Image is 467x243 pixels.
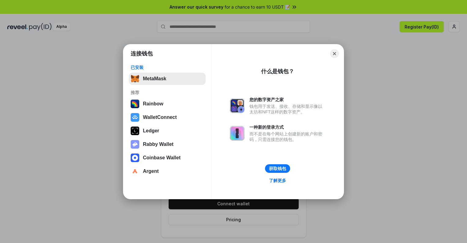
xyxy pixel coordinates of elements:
div: 而不是在每个网站上创建新的账户和密码，只需连接您的钱包。 [249,131,325,142]
img: svg+xml,%3Csvg%20width%3D%2228%22%20height%3D%2228%22%20viewBox%3D%220%200%2028%2028%22%20fill%3D... [131,113,139,122]
img: svg+xml,%3Csvg%20xmlns%3D%22http%3A%2F%2Fwww.w3.org%2F2000%2Fsvg%22%20fill%3D%22none%22%20viewBox... [131,140,139,149]
div: 获取钱包 [269,166,286,171]
div: Rainbow [143,101,163,107]
div: 您的数字资产之家 [249,97,325,102]
div: 钱包用于发送、接收、存储和显示像以太坊和NFT这样的数字资产。 [249,104,325,115]
button: Close [330,49,339,58]
div: 一种新的登录方式 [249,124,325,130]
div: 了解更多 [269,178,286,183]
img: svg+xml,%3Csvg%20xmlns%3D%22http%3A%2F%2Fwww.w3.org%2F2000%2Fsvg%22%20fill%3D%22none%22%20viewBox... [230,126,245,141]
img: svg+xml,%3Csvg%20xmlns%3D%22http%3A%2F%2Fwww.w3.org%2F2000%2Fsvg%22%20width%3D%2228%22%20height%3... [131,127,139,135]
button: WalletConnect [129,111,206,123]
img: svg+xml,%3Csvg%20width%3D%22120%22%20height%3D%22120%22%20viewBox%3D%220%200%20120%20120%22%20fil... [131,100,139,108]
button: Coinbase Wallet [129,152,206,164]
div: Rabby Wallet [143,142,174,147]
button: Rainbow [129,98,206,110]
img: svg+xml,%3Csvg%20width%3D%2228%22%20height%3D%2228%22%20viewBox%3D%220%200%2028%2028%22%20fill%3D... [131,154,139,162]
div: Coinbase Wallet [143,155,181,161]
a: 了解更多 [265,177,290,184]
img: svg+xml,%3Csvg%20fill%3D%22none%22%20height%3D%2233%22%20viewBox%3D%220%200%2035%2033%22%20width%... [131,74,139,83]
button: Rabby Wallet [129,138,206,150]
h1: 连接钱包 [131,50,153,57]
div: WalletConnect [143,115,177,120]
button: Ledger [129,125,206,137]
div: Argent [143,169,159,174]
div: MetaMask [143,76,166,82]
div: 已安装 [131,65,204,70]
div: Ledger [143,128,159,134]
img: svg+xml,%3Csvg%20width%3D%2228%22%20height%3D%2228%22%20viewBox%3D%220%200%2028%2028%22%20fill%3D... [131,167,139,176]
button: MetaMask [129,73,206,85]
div: 什么是钱包？ [261,68,294,75]
div: 推荐 [131,90,204,95]
button: 获取钱包 [265,164,290,173]
button: Argent [129,165,206,177]
img: svg+xml,%3Csvg%20xmlns%3D%22http%3A%2F%2Fwww.w3.org%2F2000%2Fsvg%22%20fill%3D%22none%22%20viewBox... [230,98,245,113]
